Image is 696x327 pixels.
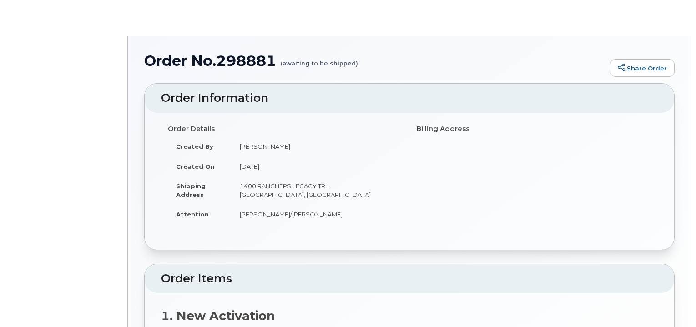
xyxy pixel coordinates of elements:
td: [DATE] [232,156,403,176]
strong: Shipping Address [176,182,206,198]
td: 1400 RANCHERS LEGACY TRL, [GEOGRAPHIC_DATA], [GEOGRAPHIC_DATA] [232,176,403,204]
strong: Attention [176,211,209,218]
h2: Order Information [161,92,658,105]
h2: Order Items [161,272,658,285]
h4: Order Details [168,125,403,133]
strong: Created On [176,163,215,170]
small: (awaiting to be shipped) [281,53,358,67]
h1: Order No.298881 [144,53,605,69]
a: Share Order [610,59,675,77]
strong: 1. New Activation [161,308,275,323]
strong: Created By [176,143,213,150]
h4: Billing Address [416,125,651,133]
td: [PERSON_NAME]/[PERSON_NAME] [232,204,403,224]
td: [PERSON_NAME] [232,136,403,156]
